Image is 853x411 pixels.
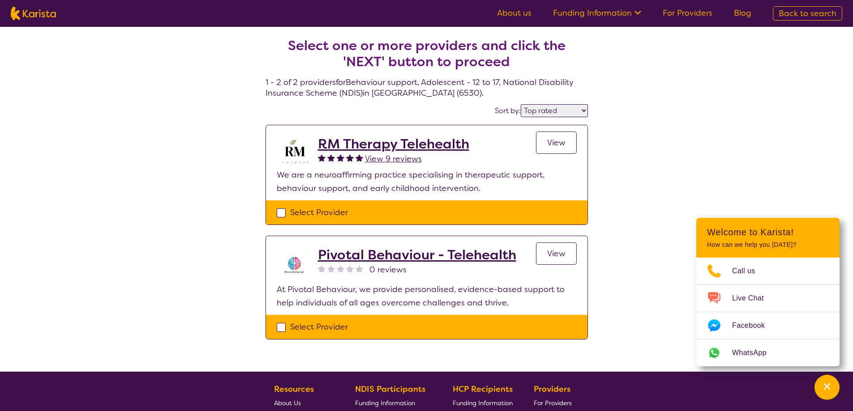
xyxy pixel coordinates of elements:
[277,247,313,283] img: s8av3rcikle0tbnjpqc8.png
[453,384,513,394] b: HCP Recipients
[356,265,363,272] img: nonereviewstar
[495,106,521,115] label: Sort by:
[266,16,588,98] h4: 1 - 2 of 2 providers for Behaviour support , Adolescent - 12 to 17 , National Disability Insuranc...
[11,7,56,20] img: Karista logo
[346,154,354,161] img: fullstar
[369,263,407,276] span: 0 reviews
[318,265,326,272] img: nonereviewstar
[536,242,577,265] a: View
[707,241,829,249] p: How can we help you [DATE]?
[274,384,314,394] b: Resources
[732,346,777,360] span: WhatsApp
[534,396,575,410] a: For Providers
[547,137,566,148] span: View
[696,218,840,366] div: Channel Menu
[497,8,532,18] a: About us
[547,248,566,259] span: View
[536,131,577,154] a: View
[732,319,776,332] span: Facebook
[779,8,836,19] span: Back to search
[318,136,469,152] a: RM Therapy Telehealth
[318,154,326,161] img: fullstar
[696,339,840,366] a: Web link opens in a new tab.
[707,227,829,237] h2: Welcome to Karista!
[277,136,313,168] img: b3hjthhf71fnbidirs13.png
[696,258,840,366] ul: Choose channel
[277,283,577,309] p: At Pivotal Behaviour, we provide personalised, evidence-based support to help individuals of all ...
[534,384,570,394] b: Providers
[732,264,766,278] span: Call us
[732,292,775,305] span: Live Chat
[814,375,840,400] button: Channel Menu
[337,154,344,161] img: fullstar
[453,399,513,407] span: Funding Information
[277,168,577,195] p: We are a neuroaffirming practice specialising in therapeutic support, behaviour support, and earl...
[773,6,842,21] a: Back to search
[318,247,516,263] a: Pivotal Behaviour - Telehealth
[327,154,335,161] img: fullstar
[534,399,572,407] span: For Providers
[356,154,363,161] img: fullstar
[355,399,415,407] span: Funding Information
[355,396,432,410] a: Funding Information
[327,265,335,272] img: nonereviewstar
[337,265,344,272] img: nonereviewstar
[553,8,641,18] a: Funding Information
[276,38,577,70] h2: Select one or more providers and click the 'NEXT' button to proceed
[734,8,751,18] a: Blog
[274,399,301,407] span: About Us
[365,153,422,164] span: View 9 reviews
[365,152,422,165] a: View 9 reviews
[346,265,354,272] img: nonereviewstar
[355,384,425,394] b: NDIS Participants
[274,396,334,410] a: About Us
[663,8,712,18] a: For Providers
[453,396,513,410] a: Funding Information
